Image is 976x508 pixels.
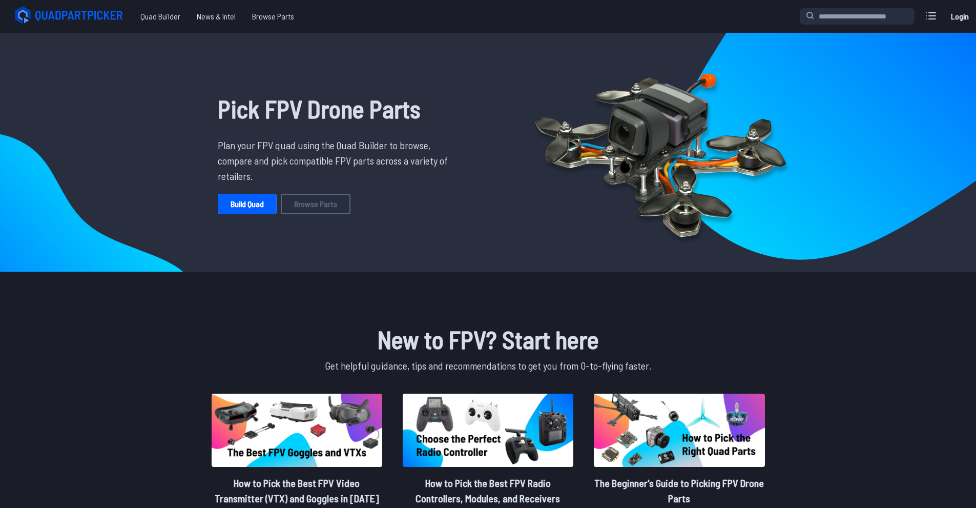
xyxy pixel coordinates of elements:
[281,194,350,214] a: Browse Parts
[212,475,382,506] h2: How to Pick the Best FPV Video Transmitter (VTX) and Goggles in [DATE]
[218,90,455,127] h1: Pick FPV Drone Parts
[189,6,244,27] a: News & Intel
[210,321,767,358] h1: New to FPV? Start here
[594,394,764,467] img: image of post
[244,6,302,27] a: Browse Parts
[218,137,455,184] p: Plan your FPV quad using the Quad Builder to browse, compare and pick compatible FPV parts across...
[403,394,573,467] img: image of post
[947,6,972,27] a: Login
[210,358,767,373] p: Get helpful guidance, tips and recommendations to get you from 0-to-flying faster.
[212,394,382,467] img: image of post
[513,50,808,255] img: Quadcopter
[403,475,573,506] h2: How to Pick the Best FPV Radio Controllers, Modules, and Receivers
[218,194,277,214] a: Build Quad
[132,6,189,27] a: Quad Builder
[594,475,764,506] h2: The Beginner's Guide to Picking FPV Drone Parts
